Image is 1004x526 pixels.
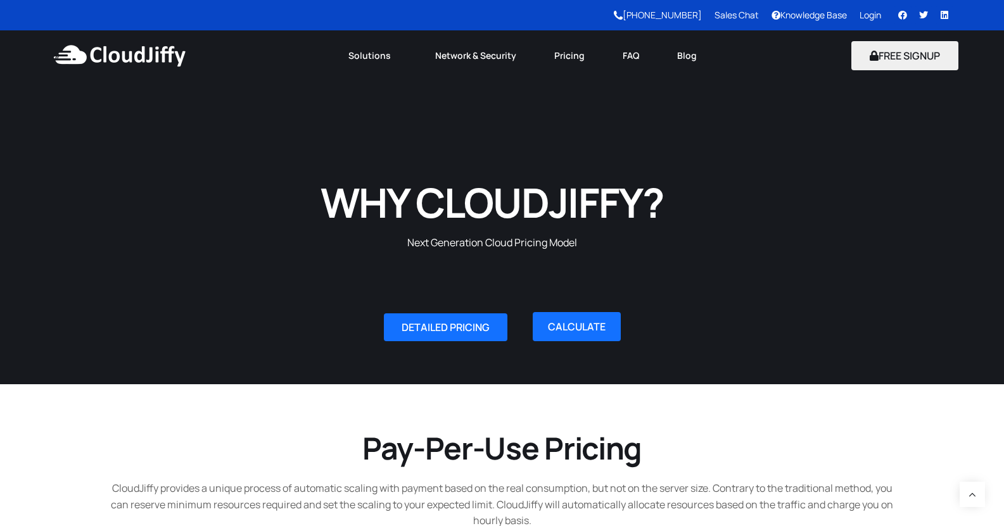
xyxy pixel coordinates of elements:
[604,42,658,70] a: FAQ
[247,235,737,251] p: Next Generation Cloud Pricing Model
[658,42,716,70] a: Blog
[772,9,847,21] a: Knowledge Base
[715,9,759,21] a: Sales Chat
[247,176,737,229] h1: WHY CLOUDJIFFY?
[416,42,535,70] a: Network & Security
[851,41,958,70] button: FREE SIGNUP
[103,429,901,468] h2: Pay-Per-Use Pricing
[535,42,604,70] a: Pricing
[384,313,507,341] a: DETAILED PRICING
[329,42,416,70] a: Solutions
[860,9,881,21] a: Login
[402,322,490,332] span: DETAILED PRICING
[614,9,702,21] a: [PHONE_NUMBER]
[851,49,958,63] a: FREE SIGNUP
[533,312,621,341] a: CALCULATE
